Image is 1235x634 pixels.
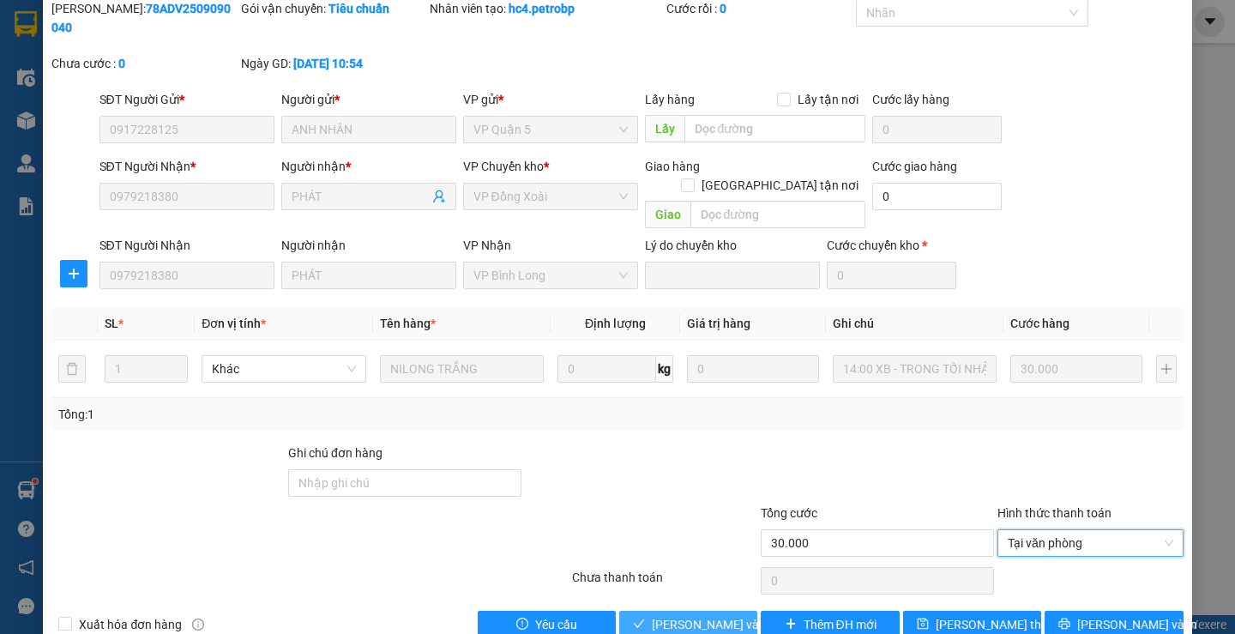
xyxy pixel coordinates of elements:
span: Giao hàng [645,160,700,173]
span: [PERSON_NAME] và Giao hàng [652,615,816,634]
div: SĐT Người Nhận [99,157,274,176]
b: 0 [118,57,125,70]
span: save [917,618,929,631]
div: Tổng: 1 [58,405,478,424]
button: plus [60,260,87,287]
b: Tiêu chuẩn [328,2,389,15]
span: Lấy hàng [645,93,695,106]
div: Người gửi [281,90,456,109]
b: 0 [720,2,726,15]
span: Thêm ĐH mới [804,615,877,634]
span: Gửi: [15,16,41,34]
button: delete [58,355,86,383]
input: Cước giao hàng [872,183,1002,210]
input: Ghi chú đơn hàng [288,469,521,497]
b: hc4.petrobp [509,2,575,15]
span: Tại văn phòng [1008,530,1173,556]
div: Ngày GD: [241,54,427,73]
span: Giao [645,201,690,228]
span: VP Đồng Xoài [473,184,628,209]
label: Cước lấy hàng [872,93,949,106]
input: Dọc đường [684,115,865,142]
input: 0 [687,355,819,383]
th: Ghi chú [826,307,1003,341]
div: VP Nhận [463,236,638,255]
div: Người nhận [281,157,456,176]
span: plus [785,618,797,631]
span: Tên hàng [380,317,436,330]
span: Yêu cầu [535,615,577,634]
input: Cước lấy hàng [872,116,1002,143]
span: plus [61,267,87,281]
span: [PERSON_NAME] thay đổi [936,615,1073,634]
span: CR : [13,112,39,130]
button: plus [1156,355,1177,383]
span: info-circle [192,619,204,631]
span: VP Bình Long [473,263,628,288]
label: Ghi chú đơn hàng [288,446,383,460]
span: [PERSON_NAME] và In [1077,615,1197,634]
span: Khác [212,356,355,382]
div: 30.000 [13,111,124,131]
div: Lý do chuyển kho [645,236,820,255]
span: VP Chuyển kho [463,160,544,173]
div: SĐT Người Nhận [99,236,274,255]
span: printer [1058,618,1070,631]
label: Cước giao hàng [872,160,957,173]
div: Chưa thanh toán [570,568,760,598]
span: Xuất hóa đơn hàng [72,615,189,634]
input: VD: Bàn, Ghế [380,355,544,383]
div: VP gửi [463,90,638,109]
input: 0 [1010,355,1142,383]
div: VP Bình Long [15,15,122,56]
label: Hình thức thanh toán [997,506,1111,520]
div: E NGỌC [134,56,250,76]
div: SĐT Người Gửi [99,90,274,109]
span: Giá trị hàng [687,317,750,330]
div: PHÁT [15,56,122,76]
span: user-add [432,190,446,203]
span: VP Quận 5 [473,117,628,142]
span: Đơn vị tính [202,317,266,330]
input: Ghi Chú [833,355,997,383]
div: Cước chuyển kho [827,236,956,255]
span: Tổng cước [761,506,817,520]
span: Lấy tận nơi [791,90,865,109]
div: Người nhận [281,236,456,255]
span: Định lượng [585,317,646,330]
span: Nhận: [134,16,175,34]
div: VP Thủ Dầu Một [134,15,250,56]
span: check [633,618,645,631]
input: Dọc đường [690,201,865,228]
div: Chưa cước : [51,54,238,73]
span: kg [656,355,673,383]
b: [DATE] 10:54 [293,57,363,70]
span: SL [105,317,118,330]
span: exclamation-circle [516,618,528,631]
span: [GEOGRAPHIC_DATA] tận nơi [695,176,865,195]
span: Cước hàng [1010,317,1069,330]
span: Lấy [645,115,684,142]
